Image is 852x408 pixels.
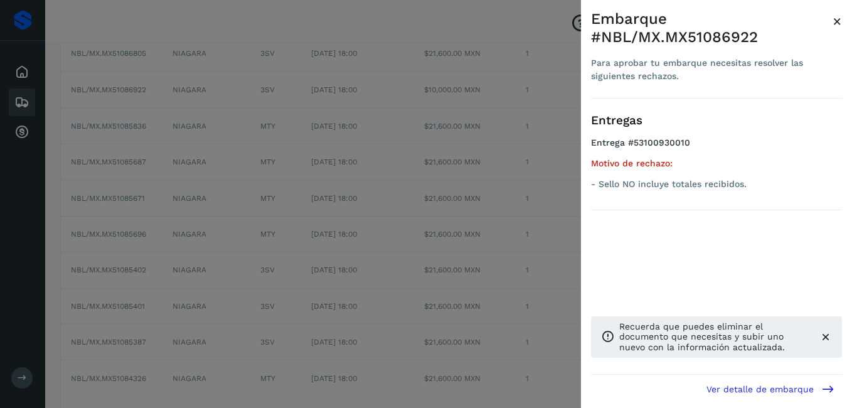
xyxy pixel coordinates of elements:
[706,385,814,394] span: Ver detalle de embarque
[591,137,842,158] h4: Entrega #53100930010
[591,10,833,46] div: Embarque #NBL/MX.MX51086922
[591,158,842,169] h5: Motivo de rechazo:
[833,10,842,33] button: Close
[699,375,842,403] button: Ver detalle de embarque
[591,114,842,128] h3: Entregas
[591,56,833,83] div: Para aprobar tu embarque necesitas resolver las siguientes rechazos.
[833,13,842,30] span: ×
[619,321,809,353] p: Recuerda que puedes eliminar el documento que necesitas y subir uno nuevo con la información actu...
[591,179,842,190] p: - Sello NO incluye totales recibidos.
